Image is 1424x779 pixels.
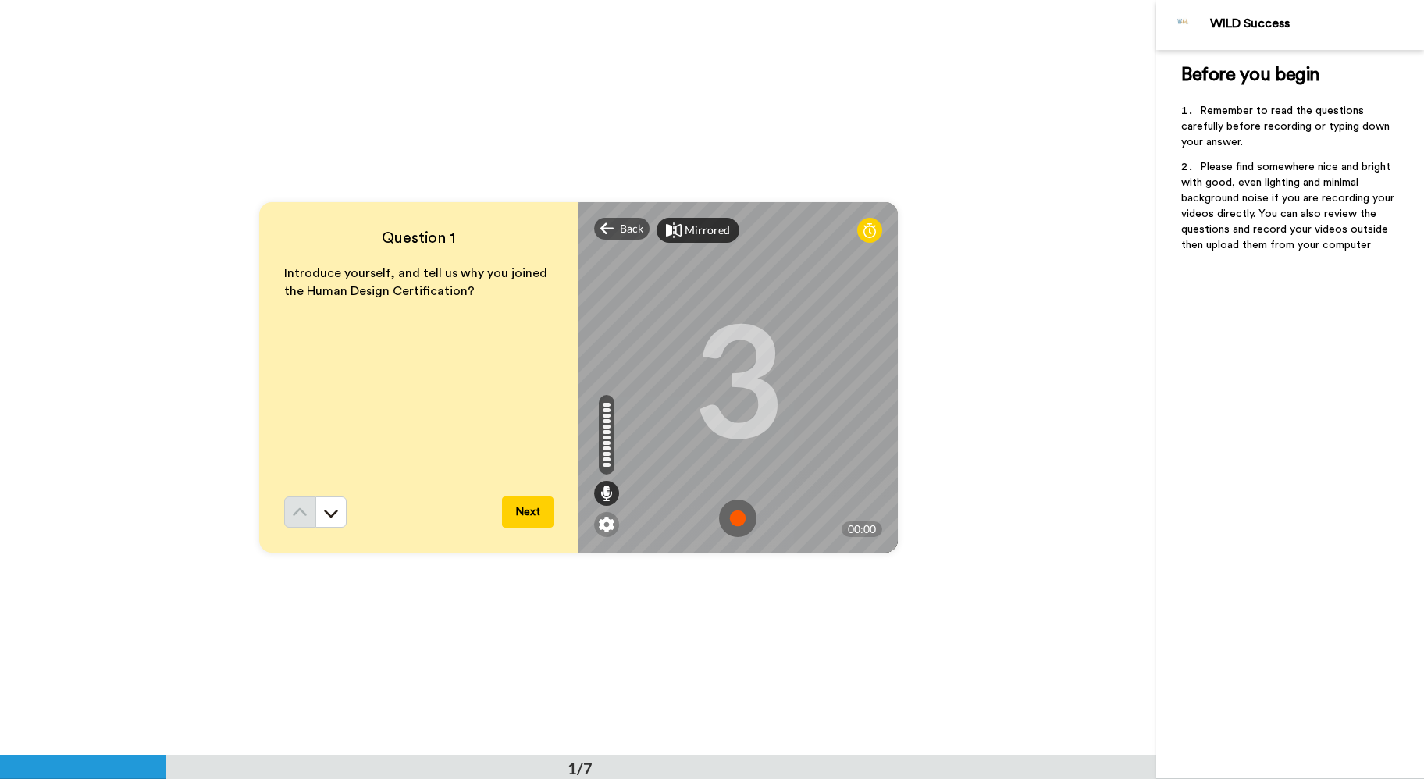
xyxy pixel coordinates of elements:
img: Profile Image [1165,6,1202,44]
span: Remember to read the questions carefully before recording or typing down your answer. [1181,105,1393,148]
div: Mirrored [685,222,730,238]
div: 00:00 [842,521,882,537]
h4: Question 1 [284,227,554,249]
div: 3 [692,319,783,436]
span: Please find somewhere nice and bright with good, even lighting and minimal background noise if yo... [1181,162,1397,251]
div: 1/7 [543,757,618,779]
span: Before you begin [1181,66,1319,84]
img: ic_gear.svg [599,517,614,532]
button: Next [502,496,554,528]
img: ic_record_start.svg [719,500,756,537]
div: Back [594,218,650,240]
span: Back [620,221,643,237]
div: WILD Success [1210,16,1423,31]
span: Introduce yourself, and tell us why you joined the Human Design Certification? [284,267,550,297]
